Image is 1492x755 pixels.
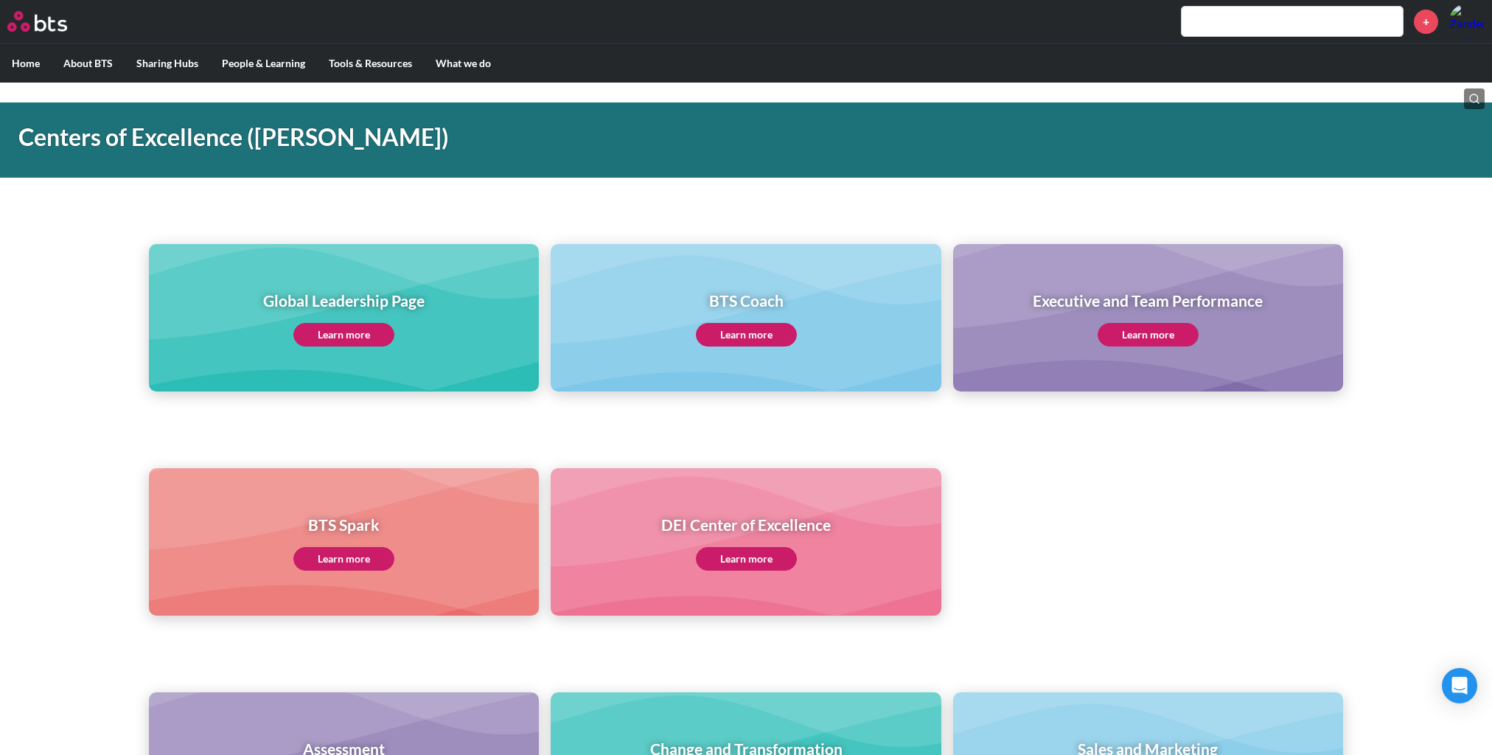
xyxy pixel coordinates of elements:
[1033,290,1263,311] h1: Executive and Team Performance
[424,44,503,83] label: What we do
[1449,4,1485,39] a: Profile
[1442,668,1477,703] div: Open Intercom Messenger
[18,121,1037,154] h1: Centers of Excellence ([PERSON_NAME])
[125,44,210,83] label: Sharing Hubs
[661,514,831,535] h1: DEI Center of Excellence
[696,290,797,311] h1: BTS Coach
[52,44,125,83] label: About BTS
[1449,4,1485,39] img: Zander Ross
[1414,10,1438,34] a: +
[696,547,797,571] a: Learn more
[263,290,425,311] h1: Global Leadership Page
[1098,323,1199,347] a: Learn more
[7,11,94,32] a: Go home
[293,323,394,347] a: Learn more
[293,514,394,535] h1: BTS Spark
[317,44,424,83] label: Tools & Resources
[7,11,67,32] img: BTS Logo
[210,44,317,83] label: People & Learning
[696,323,797,347] a: Learn more
[293,547,394,571] a: Learn more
